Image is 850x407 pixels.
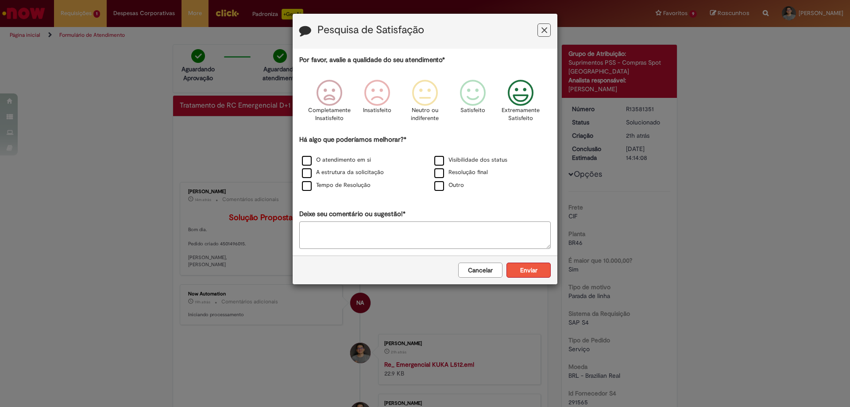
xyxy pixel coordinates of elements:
p: Neutro ou indiferente [409,106,441,123]
p: Extremamente Satisfeito [502,106,540,123]
label: O atendimento em si [302,156,371,164]
button: Cancelar [458,263,502,278]
label: Por favor, avalie a qualidade do seu atendimento* [299,55,445,65]
label: Deixe seu comentário ou sugestão!* [299,209,406,219]
label: Pesquisa de Satisfação [317,24,424,36]
p: Completamente Insatisfeito [308,106,351,123]
button: Enviar [506,263,551,278]
div: Neutro ou indiferente [402,73,448,134]
p: Satisfeito [460,106,485,115]
div: Extremamente Satisfeito [498,73,543,134]
label: Tempo de Resolução [302,181,371,190]
label: A estrutura da solicitação [302,168,384,177]
div: Completamente Insatisfeito [306,73,352,134]
div: Satisfeito [450,73,495,134]
label: Outro [434,181,464,190]
div: Há algo que poderíamos melhorar?* [299,135,551,192]
label: Resolução final [434,168,488,177]
label: Visibilidade dos status [434,156,507,164]
p: Insatisfeito [363,106,391,115]
div: Insatisfeito [355,73,400,134]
